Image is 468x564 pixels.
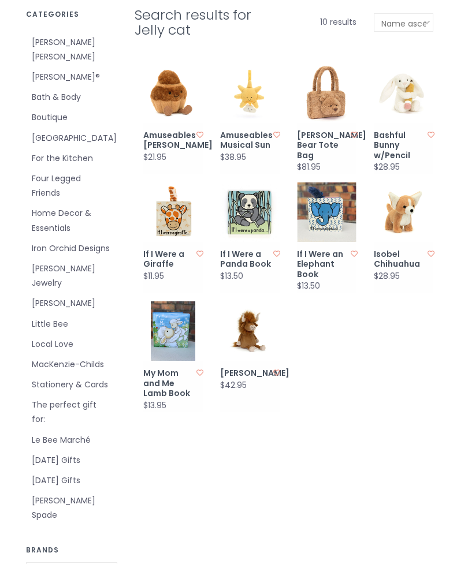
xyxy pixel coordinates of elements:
a: [PERSON_NAME] Bear Tote Bag [297,130,351,161]
img: Jellycat Bartholomew Bear Tote Bag [297,64,356,123]
a: Local Love [32,337,112,352]
div: $38.95 [220,153,246,162]
img: Jellycat If I Were an Elephant Book [297,182,356,242]
a: Isobel Chihuahua [374,249,428,270]
img: Jellycat Isobel Chihuahua [374,182,433,242]
a: Add to wishlist [196,368,203,378]
a: Amuseables [PERSON_NAME] [143,130,197,151]
div: $81.95 [297,163,321,171]
a: Stationery & Cards [32,378,112,392]
a: Home Decor & Essentials [32,206,112,235]
span: 10 results [320,16,356,28]
a: [PERSON_NAME] Spade [32,494,112,522]
a: Bath & Body [32,90,112,104]
a: Boutique [32,110,112,125]
div: $13.50 [220,272,243,281]
h3: Brands [26,546,117,554]
a: [PERSON_NAME] Jewelry [32,262,112,290]
a: MacKenzie-Childs [32,357,112,372]
a: Add to wishlist [428,249,434,259]
h1: Search results for Jelly cat [135,8,280,38]
a: If I Were an Elephant Book [297,249,351,280]
a: Add to wishlist [273,130,280,140]
img: Jellycat Bashful Bunny w/Pencil [374,64,433,123]
a: If I Were a Giraffe [143,249,197,270]
h3: Categories [26,10,117,18]
a: Add to wishlist [196,130,203,140]
a: Four Legged Friends [32,171,112,200]
img: Jellycat If I Were a Giraffe [143,182,203,242]
a: For the Kitchen [32,151,112,166]
img: Jellycat Amuseables Musical Sun [220,64,280,123]
div: $13.50 [297,282,320,290]
a: Iron Orchid Designs [32,241,112,256]
a: Add to wishlist [273,368,280,378]
a: If I Were a Panda Book [220,249,274,270]
img: Jellycat If I Were a Panda Book [220,182,280,242]
div: $42.95 [220,381,247,390]
a: [PERSON_NAME] [32,296,112,311]
a: [DATE] Gifts [32,473,112,488]
a: Add to wishlist [351,130,358,140]
div: $21.95 [143,153,166,162]
a: [GEOGRAPHIC_DATA] [32,131,112,145]
div: $28.95 [374,272,400,281]
a: The perfect gift for: [32,398,112,427]
a: [PERSON_NAME]® [32,70,112,84]
a: [PERSON_NAME] [220,368,274,379]
a: Amuseables Musical Sun [220,130,274,151]
div: $28.95 [374,163,400,171]
img: Jellycat My Mom and Me Lamb Book [143,301,203,361]
a: [DATE] Gifts [32,453,112,468]
img: Jellycat Amuseables Brigitte Brioche [143,64,203,123]
a: Add to wishlist [273,249,280,259]
a: Le Bee Marché [32,433,112,447]
a: Bashful Bunny w/Pencil [374,130,428,161]
a: My Mom and Me Lamb Book [143,368,197,399]
div: $11.95 [143,272,164,281]
img: Jellycat Ramone Bull [220,301,280,361]
a: Add to wishlist [196,249,203,259]
div: $13.95 [143,401,166,410]
a: Little Bee [32,317,112,331]
a: Add to wishlist [351,249,358,259]
a: [PERSON_NAME] [PERSON_NAME] [32,35,112,64]
a: Add to wishlist [428,130,434,140]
